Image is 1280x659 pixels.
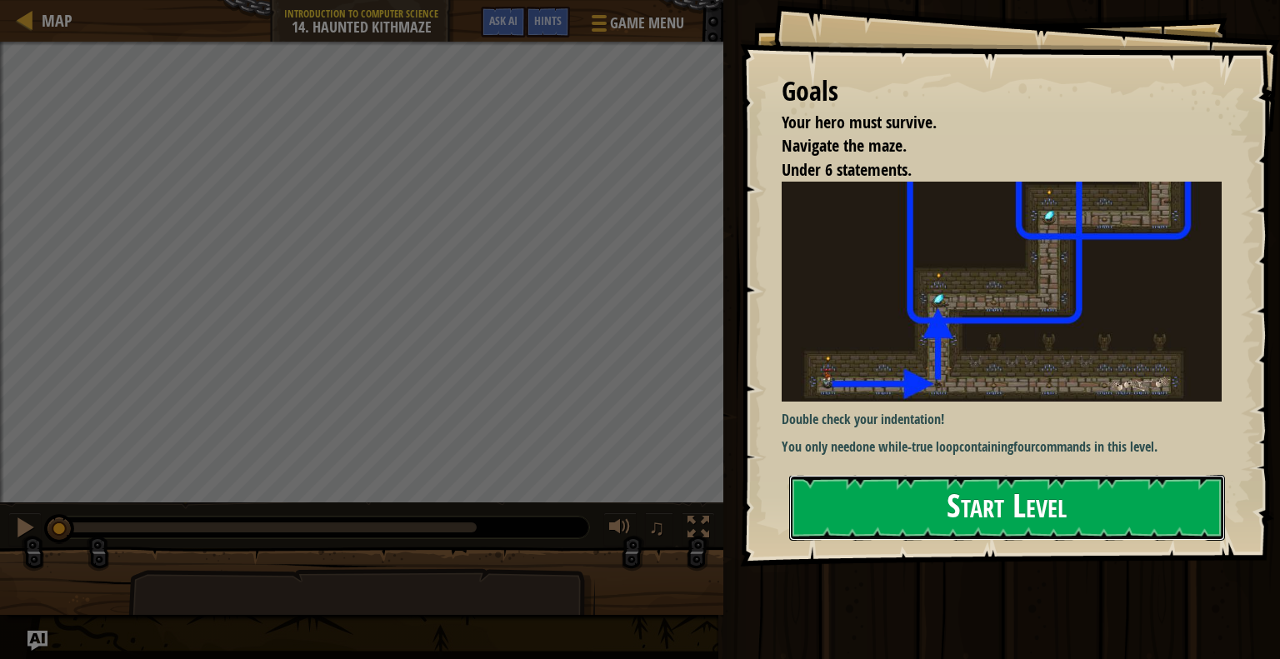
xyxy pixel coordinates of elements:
[648,515,665,540] span: ♫
[761,134,1217,158] li: Navigate the maze.
[782,437,1234,457] p: You only need containing commands in this level.
[782,72,1222,111] div: Goals
[27,631,47,651] button: Ask AI
[878,437,959,456] strong: while-true loop
[534,12,562,28] span: Hints
[782,158,912,181] span: Under 6 statements.
[761,111,1217,135] li: Your hero must survive.
[610,12,684,34] span: Game Menu
[1013,437,1035,456] strong: four
[782,410,1234,429] p: Double check your indentation!
[578,7,694,46] button: Game Menu
[782,182,1234,402] img: Haunted kithmaze
[481,7,526,37] button: Ask AI
[856,437,875,456] strong: one
[42,9,72,32] span: Map
[645,512,673,547] button: ♫
[603,512,637,547] button: Adjust volume
[33,9,72,32] a: Map
[789,475,1225,541] button: Start Level
[782,134,907,157] span: Navigate the maze.
[782,111,937,133] span: Your hero must survive.
[489,12,517,28] span: Ask AI
[8,512,42,547] button: Ctrl + P: Pause
[682,512,715,547] button: Toggle fullscreen
[761,158,1217,182] li: Under 6 statements.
